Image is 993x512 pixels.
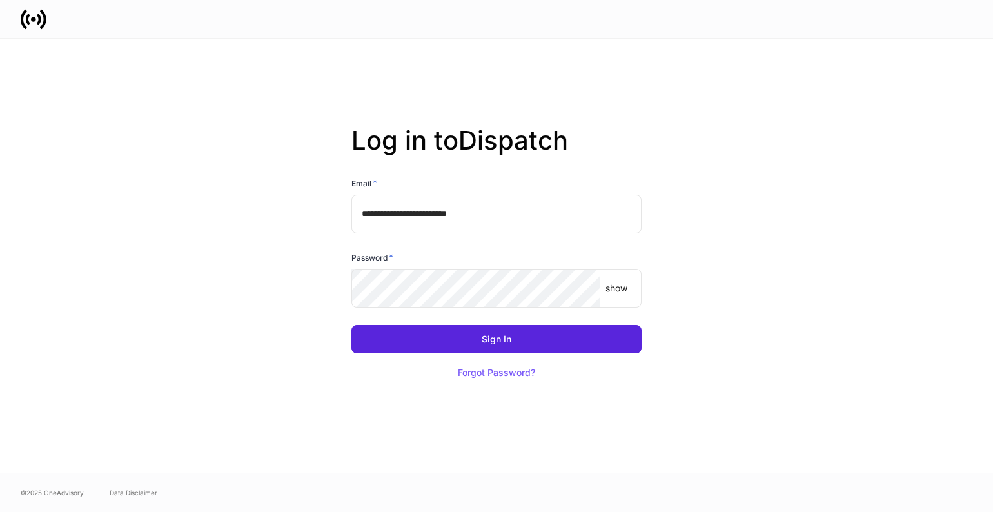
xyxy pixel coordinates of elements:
[605,282,627,295] p: show
[482,335,511,344] div: Sign In
[351,177,377,190] h6: Email
[351,251,393,264] h6: Password
[442,359,551,387] button: Forgot Password?
[21,487,84,498] span: © 2025 OneAdvisory
[351,125,642,177] h2: Log in to Dispatch
[351,325,642,353] button: Sign In
[110,487,157,498] a: Data Disclaimer
[458,368,535,377] div: Forgot Password?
